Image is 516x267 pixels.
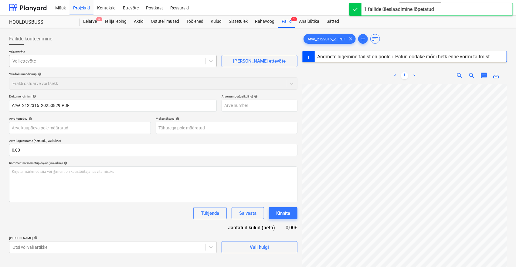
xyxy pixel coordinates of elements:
a: Failid1 [278,15,295,28]
input: Arve number [222,100,297,112]
span: help [37,72,42,76]
span: zoom_in [456,72,463,79]
button: Vali hulgi [222,241,297,253]
span: chat [480,72,487,79]
a: Next page [411,72,418,79]
span: help [253,94,258,98]
span: 1 [291,17,297,21]
span: sort [372,35,379,43]
span: save_alt [492,72,500,79]
div: Andmete lugemine failist on pooleli. Palun oodake mõni hetk enne vormi täitmist. [317,54,491,60]
button: [PERSON_NAME] ettevõte [222,55,297,67]
input: Tähtaega pole määratud [156,122,297,134]
a: Aktid [130,15,147,28]
input: Dokumendi nimi [9,100,217,112]
a: Rahavoog [251,15,278,28]
button: Tühjenda [193,207,227,219]
div: Kommentaar raamatupidajale (valikuline) [9,161,297,165]
div: 0,00€ [285,224,297,231]
a: Sätted [323,15,343,28]
span: clear [347,35,354,43]
p: Arve kogusumma (netokulu, valikuline) [9,139,297,144]
span: help [31,94,36,98]
input: Arve kogusumma (netokulu, valikuline) [9,144,297,156]
span: help [175,117,179,121]
div: Failid [278,15,295,28]
span: Arve_2122316_2...PDF [304,37,349,41]
a: Sissetulek [225,15,251,28]
input: Arve kuupäeva pole määratud. [9,122,151,134]
div: Arve number (valikuline) [222,94,297,98]
span: add [359,35,367,43]
div: Eelarve [80,15,100,28]
div: Jaotatud kulud (neto) [219,224,285,231]
a: Tellija leping [100,15,130,28]
a: Ostutellimused [147,15,183,28]
div: Dokumendi nimi [9,94,217,98]
div: Vali hulgi [250,243,269,251]
p: Vali ettevõte [9,50,217,55]
span: help [33,236,38,240]
a: Previous page [391,72,399,79]
div: 1 failide üleslaadimine lõpetatud [364,6,434,13]
button: Salvesta [232,207,264,219]
span: zoom_out [468,72,475,79]
div: Tühjenda [201,209,219,217]
span: help [63,161,67,165]
a: Eelarve6 [80,15,100,28]
button: Kinnita [269,207,297,219]
div: [PERSON_NAME] ettevõte [233,57,286,65]
div: HOOLDUSBUSS [9,19,72,26]
a: Kulud [207,15,225,28]
div: Kinnita [276,209,290,217]
span: 6 [96,17,102,21]
div: Vali dokumendi tüüp [9,72,297,76]
span: Failide konteerimine [9,35,52,43]
a: Page 1 is your current page [401,72,408,79]
a: Töölehed [183,15,207,28]
div: [PERSON_NAME] [9,236,217,240]
a: Analüütika [295,15,323,28]
div: Salvesta [239,209,256,217]
div: Maksetähtaeg [156,117,297,121]
span: help [27,117,32,121]
div: Arve_2122316_2...PDF [304,34,356,44]
div: Arve kuupäev [9,117,151,121]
